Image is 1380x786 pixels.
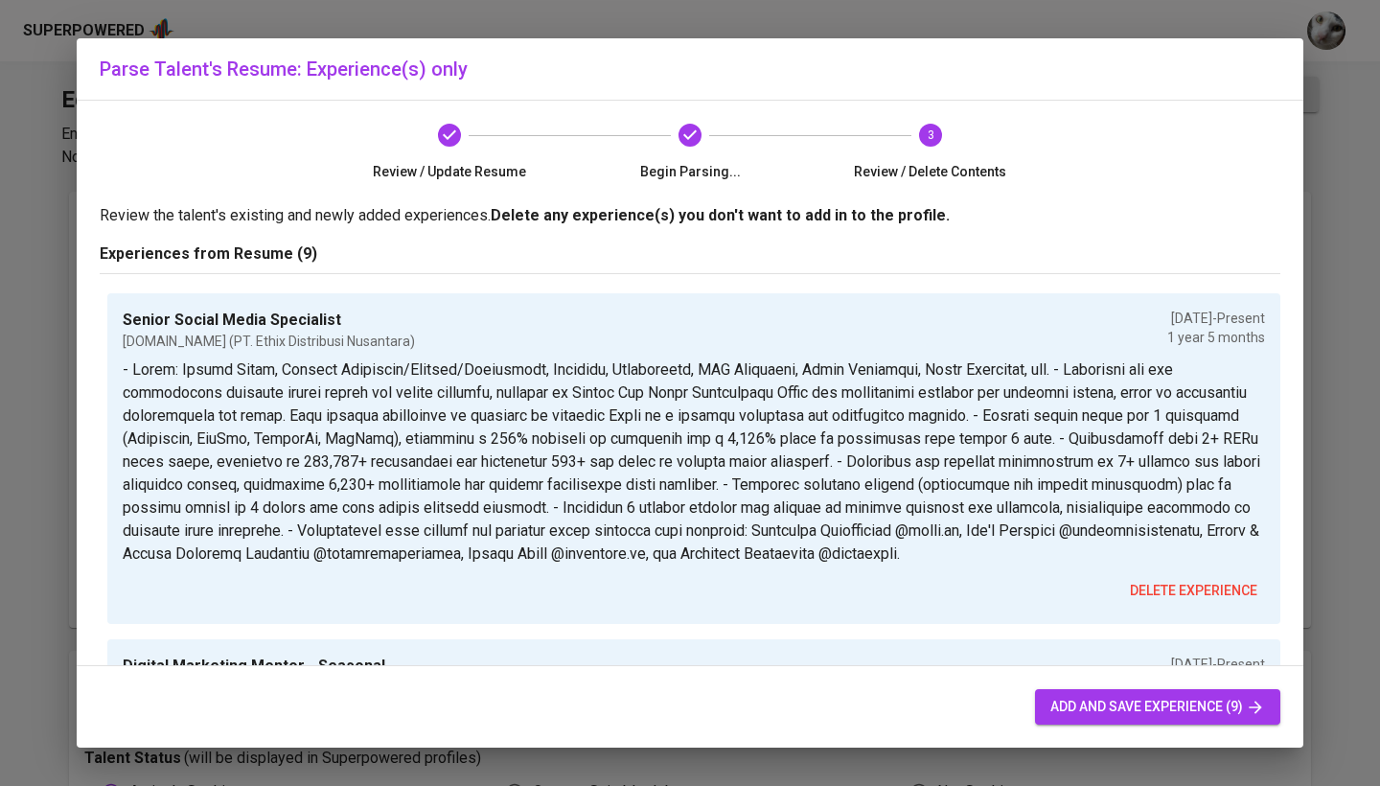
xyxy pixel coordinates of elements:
button: add and save experience (9) [1035,689,1280,725]
p: [DATE] - Present [1161,655,1265,674]
p: [DOMAIN_NAME] (PT. Ethix Distribusi Nusantara) [123,332,415,351]
h6: Parse Talent's Resume: Experience(s) only [100,54,1280,84]
p: 1 year 5 months [1167,328,1265,347]
span: Review / Update Resume [337,162,563,181]
p: Review the talent's existing and newly added experiences. [100,204,1280,227]
p: - Lorem: Ipsumd Sitam, Consect Adipiscin/Elitsed/Doeiusmodt, Incididu, Utlaboreetd, MAG Aliquaeni... [123,358,1265,566]
span: Begin Parsing... [578,162,803,181]
span: add and save experience (9) [1050,695,1265,719]
p: Digital Marketing Mentor - Seasonal [123,655,385,678]
b: Delete any experience(s) you don't want to add in to the profile. [491,206,950,224]
button: delete experience [1122,573,1265,609]
text: 3 [927,128,933,142]
p: Senior Social Media Specialist [123,309,415,332]
p: [DATE] - Present [1167,309,1265,328]
span: Review / Delete Contents [817,162,1043,181]
p: Experiences from Resume (9) [100,243,1280,266]
span: delete experience [1130,579,1257,603]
